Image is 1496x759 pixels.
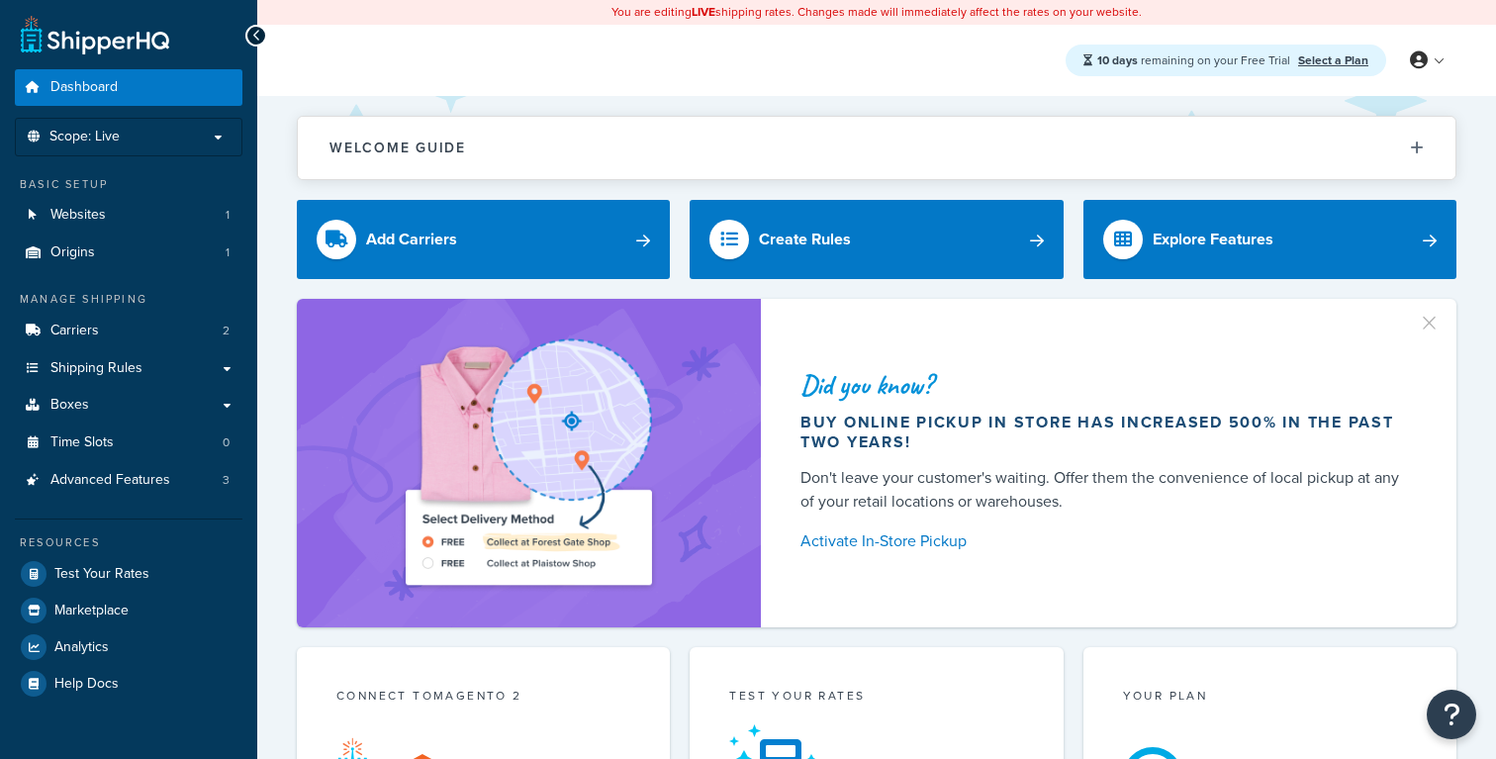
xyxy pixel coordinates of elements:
img: ad-shirt-map-b0359fc47e01cab431d101c4b569394f6a03f54285957d908178d52f29eb9668.png [349,329,707,598]
div: Manage Shipping [15,291,242,308]
div: Connect to Magento 2 [336,687,630,710]
a: Create Rules [690,200,1063,279]
a: Websites1 [15,197,242,234]
span: Carriers [50,323,99,339]
a: Explore Features [1083,200,1456,279]
button: Open Resource Center [1427,690,1476,739]
span: Websites [50,207,106,224]
li: Websites [15,197,242,234]
a: Help Docs [15,666,242,702]
div: Create Rules [759,226,851,253]
span: Marketplace [54,603,129,619]
div: Buy online pickup in store has increased 500% in the past two years! [800,413,1409,452]
a: Analytics [15,629,242,665]
span: Dashboard [50,79,118,96]
span: Boxes [50,397,89,414]
span: remaining on your Free Trial [1097,51,1293,69]
a: Carriers2 [15,313,242,349]
span: 1 [226,244,230,261]
button: Welcome Guide [298,117,1455,179]
a: Boxes [15,387,242,424]
div: Explore Features [1153,226,1273,253]
div: Basic Setup [15,176,242,193]
li: Time Slots [15,425,242,461]
li: Advanced Features [15,462,242,499]
span: Origins [50,244,95,261]
span: 2 [223,323,230,339]
a: Activate In-Store Pickup [800,527,1409,555]
span: Shipping Rules [50,360,142,377]
div: Don't leave your customer's waiting. Offer them the convenience of local pickup at any of your re... [800,466,1409,514]
a: Select a Plan [1298,51,1368,69]
div: Did you know? [800,371,1409,399]
a: Marketplace [15,593,242,628]
a: Origins1 [15,235,242,271]
span: 1 [226,207,230,224]
b: LIVE [692,3,715,21]
div: Your Plan [1123,687,1417,710]
li: Origins [15,235,242,271]
a: Dashboard [15,69,242,106]
span: Analytics [54,639,109,656]
span: Advanced Features [50,472,170,489]
a: Test Your Rates [15,556,242,592]
h2: Welcome Guide [329,141,466,155]
div: Add Carriers [366,226,457,253]
span: 0 [223,434,230,451]
div: Test your rates [729,687,1023,710]
span: Time Slots [50,434,114,451]
li: Carriers [15,313,242,349]
span: 3 [223,472,230,489]
span: Help Docs [54,676,119,693]
a: Advanced Features3 [15,462,242,499]
div: Resources [15,534,242,551]
strong: 10 days [1097,51,1138,69]
span: Scope: Live [49,129,120,145]
a: Shipping Rules [15,350,242,387]
span: Test Your Rates [54,566,149,583]
a: Add Carriers [297,200,670,279]
a: Time Slots0 [15,425,242,461]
